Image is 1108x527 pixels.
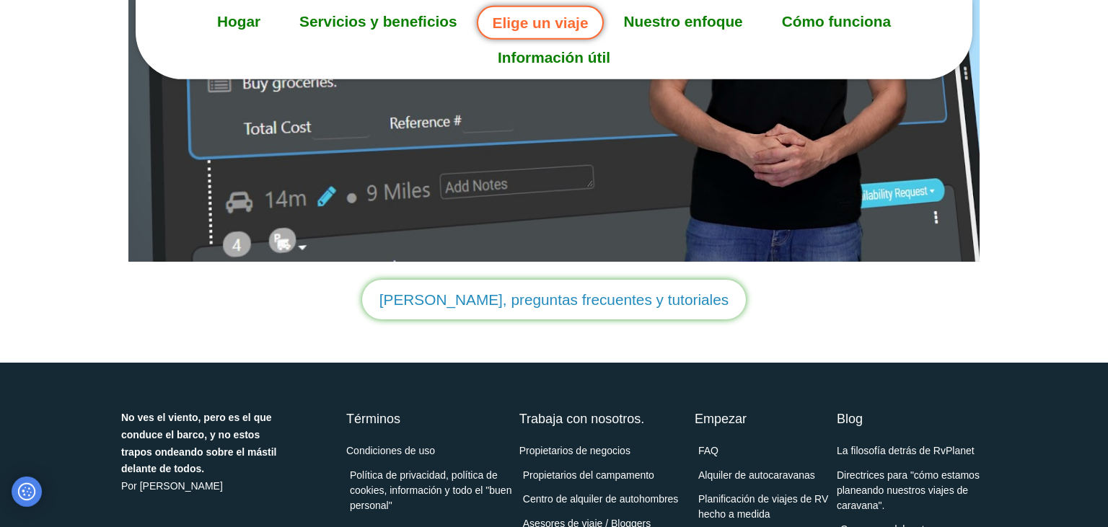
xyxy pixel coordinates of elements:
[695,468,837,483] a: Alquiler de autocaravanas
[12,477,42,507] button: Ajustes de privacidad y cookies
[519,468,654,483] span: Propietarios del campamento
[695,443,718,459] span: FAQ
[695,409,837,429] h4: Empezar
[519,492,679,507] span: Centro de alquiler de autohombres
[837,409,987,429] h4: Blog
[280,4,476,40] a: Servicios y beneficios
[346,409,519,429] h4: Términos
[198,4,280,40] a: Hogar
[837,443,975,459] span: La filosofía detrás de RvPlanet
[121,412,277,474] strong: No ves el viento, pero es el que conduce el barco, y no estos trapos ondeando sobre el mástil del...
[837,443,987,459] a: La filosofía detrás de RvPlanet
[762,4,910,40] a: Cómo funciona
[695,468,815,483] span: Alquiler de autocaravanas
[346,468,519,513] a: Política de privacidad, política de cookies, información y todo el "buen personal"
[362,280,746,319] a: [PERSON_NAME], preguntas frecuentes y tutoriales
[379,288,729,311] span: [PERSON_NAME], preguntas frecuentes y tutoriales
[478,40,630,76] a: Información útil
[346,443,435,459] span: Condiciones de uso
[519,409,695,429] h4: Trabaja con nosotros.
[695,492,837,522] a: Planificación de viajes de RV hecho a medida
[121,409,289,495] div: Por [PERSON_NAME]
[519,443,695,459] a: Propietarios de negocios
[136,4,972,76] nav: Menú
[346,443,519,459] a: Condiciones de uso
[695,443,837,459] a: FAQ
[519,492,695,507] a: Centro de alquiler de autohombres
[604,4,762,40] a: Nuestro enfoque
[519,468,695,483] a: Propietarios del campamento
[519,443,630,459] span: Propietarios de negocios
[837,468,987,513] a: Directrices para "cómo estamos planeando nuestros viajes de caravana".
[477,6,604,40] a: Elige un viaje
